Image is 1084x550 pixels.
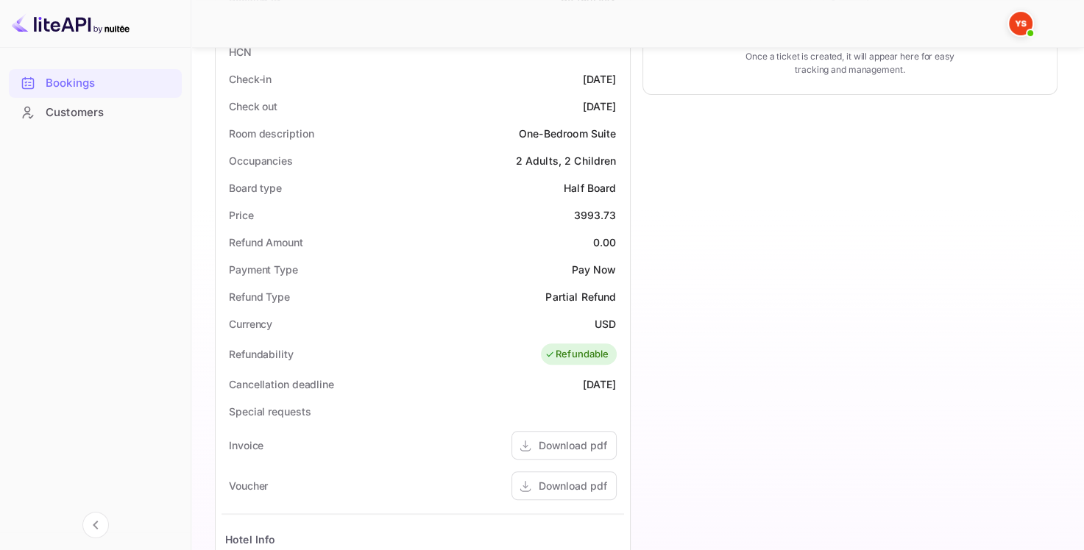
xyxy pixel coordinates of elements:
[539,438,607,453] div: Download pdf
[229,180,282,196] div: Board type
[9,99,182,126] a: Customers
[229,404,311,419] div: Special requests
[595,316,616,332] div: USD
[1009,12,1032,35] img: Yandex Support
[229,478,268,493] div: Voucher
[229,71,272,87] div: Check-in
[519,126,617,141] div: One-Bedroom Suite
[9,99,182,127] div: Customers
[229,99,277,114] div: Check out
[225,532,276,547] div: Hotel Info
[583,99,617,114] div: [DATE]
[46,104,174,121] div: Customers
[229,376,334,392] div: Cancellation deadline
[9,69,182,96] a: Bookings
[573,207,616,223] div: 3993.73
[229,207,254,223] div: Price
[593,235,617,250] div: 0.00
[229,316,272,332] div: Currency
[229,126,313,141] div: Room description
[229,262,298,277] div: Payment Type
[545,289,616,304] div: Partial Refund
[229,235,303,250] div: Refund Amount
[12,12,130,35] img: LiteAPI logo
[229,346,294,362] div: Refundability
[564,180,617,196] div: Half Board
[9,69,182,98] div: Bookings
[82,512,109,538] button: Collapse navigation
[583,376,617,392] div: [DATE]
[229,438,263,453] div: Invoice
[516,153,617,168] div: 2 Adults, 2 Children
[229,153,293,168] div: Occupancies
[539,478,607,493] div: Download pdf
[739,50,960,76] p: Once a ticket is created, it will appear here for easy tracking and management.
[229,44,252,60] div: HCN
[583,71,617,87] div: [DATE]
[229,289,290,304] div: Refund Type
[545,347,609,362] div: Refundable
[46,75,174,92] div: Bookings
[571,262,616,277] div: Pay Now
